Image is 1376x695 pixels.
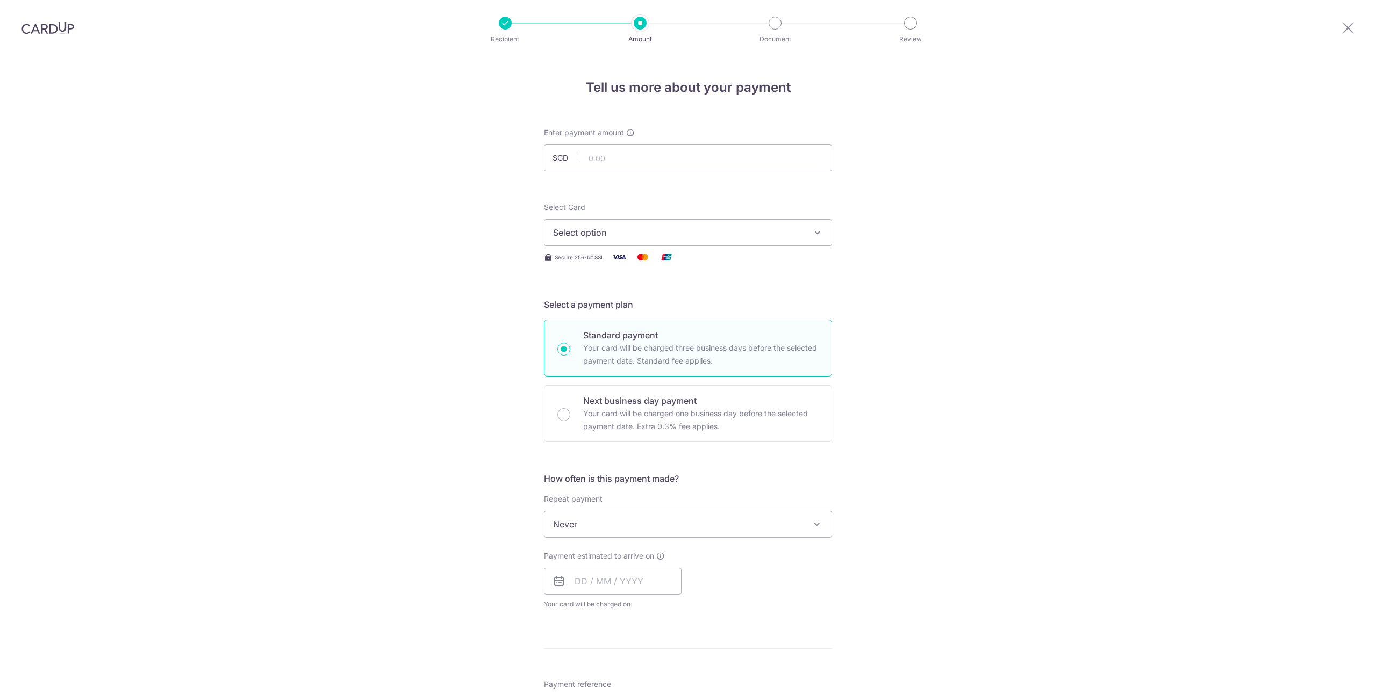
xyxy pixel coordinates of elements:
[544,127,624,138] span: Enter payment amount
[600,34,680,45] p: Amount
[608,250,630,264] img: Visa
[544,78,832,97] h4: Tell us more about your payment
[544,219,832,246] button: Select option
[544,494,603,504] label: Repeat payment
[544,551,654,561] span: Payment estimated to arrive on
[544,679,611,690] span: Payment reference
[871,34,950,45] p: Review
[544,599,682,610] span: Your card will be charged on
[465,34,545,45] p: Recipient
[1307,663,1365,690] iframe: Opens a widget where you can find more information
[553,153,580,163] span: SGD
[544,202,585,212] span: translation missing: en.payables.payment_networks.credit_card.summary.labels.select_card
[555,253,604,262] span: Secure 256-bit SSL
[544,511,832,537] span: Never
[583,342,819,367] p: Your card will be charged three business days before the selected payment date. Standard fee appl...
[544,298,832,311] h5: Select a payment plan
[583,329,819,342] p: Standard payment
[544,568,682,595] input: DD / MM / YYYY
[583,394,819,407] p: Next business day payment
[544,144,832,171] input: 0.00
[656,250,677,264] img: Union Pay
[553,226,804,239] span: Select option
[632,250,654,264] img: Mastercard
[544,472,832,485] h5: How often is this payment made?
[583,407,819,433] p: Your card will be charged one business day before the selected payment date. Extra 0.3% fee applies.
[21,21,74,34] img: CardUp
[735,34,815,45] p: Document
[544,511,832,538] span: Never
